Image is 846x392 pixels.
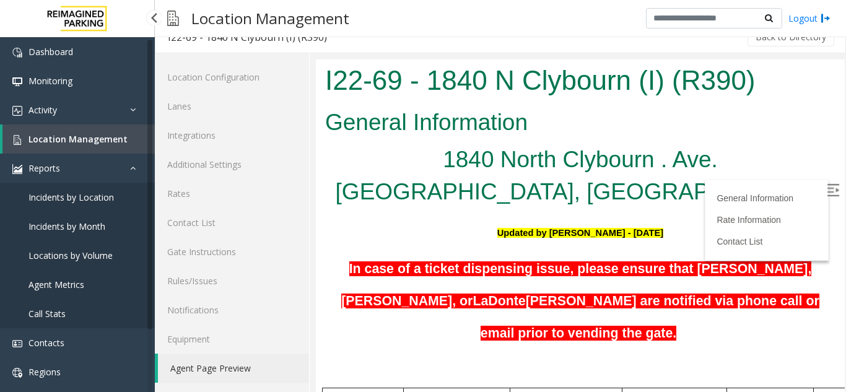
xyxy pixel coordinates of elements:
[28,308,66,320] span: Call Stats
[401,177,447,187] a: Contact List
[788,12,831,25] a: Logout
[12,77,22,87] img: 'icon'
[185,3,355,33] h3: Location Management
[155,63,309,92] a: Location Configuration
[401,155,465,165] a: Rate Information
[28,220,105,232] span: Incidents by Month
[168,29,327,45] div: I22-69 - 1840 N Clybourn (I) (R390)
[188,168,347,178] span: pdated by [PERSON_NAME] - [DATE]
[155,92,309,121] a: Lanes
[28,191,114,203] span: Incidents by Location
[28,162,60,174] span: Reports
[155,237,309,266] a: Gate Instructions
[12,48,22,58] img: 'icon'
[12,135,22,145] img: 'icon'
[12,339,22,349] img: 'icon'
[157,234,209,250] span: LaDonte
[25,202,495,249] span: In case of a ticket dispensing issue, please ensure that [PERSON_NAME], [PERSON_NAME], or
[28,279,84,290] span: Agent Metrics
[20,87,510,145] a: 1840 North Clybourn . Ave. [GEOGRAPHIC_DATA], [GEOGRAPHIC_DATA]
[12,164,22,174] img: 'icon'
[28,337,64,349] span: Contacts
[165,234,504,281] span: [PERSON_NAME] are notified via phone call or email prior to vending the gate.
[155,266,309,295] a: Rules/Issues
[511,124,523,137] img: Open/Close Sidebar Menu
[9,47,520,79] h2: General Information
[167,3,179,33] img: pageIcon
[401,134,478,144] a: General Information
[155,121,309,150] a: Integrations
[28,104,57,116] span: Activity
[155,324,309,354] a: Equipment
[155,179,309,208] a: Rates
[12,106,22,116] img: 'icon'
[28,46,73,58] span: Dashboard
[158,354,309,383] a: Agent Page Preview
[9,2,520,40] h1: I22-69 - 1840 N Clybourn (I) (R390)
[28,75,72,87] span: Monitoring
[28,250,113,261] span: Locations by Volume
[155,208,309,237] a: Contact List
[181,168,188,178] span: U
[28,366,61,378] span: Regions
[155,150,309,179] a: Additional Settings
[28,133,128,145] span: Location Management
[748,28,834,46] button: Back to Directory
[12,368,22,378] img: 'icon'
[2,124,155,154] a: Location Management
[155,295,309,324] a: Notifications
[821,12,831,25] img: logout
